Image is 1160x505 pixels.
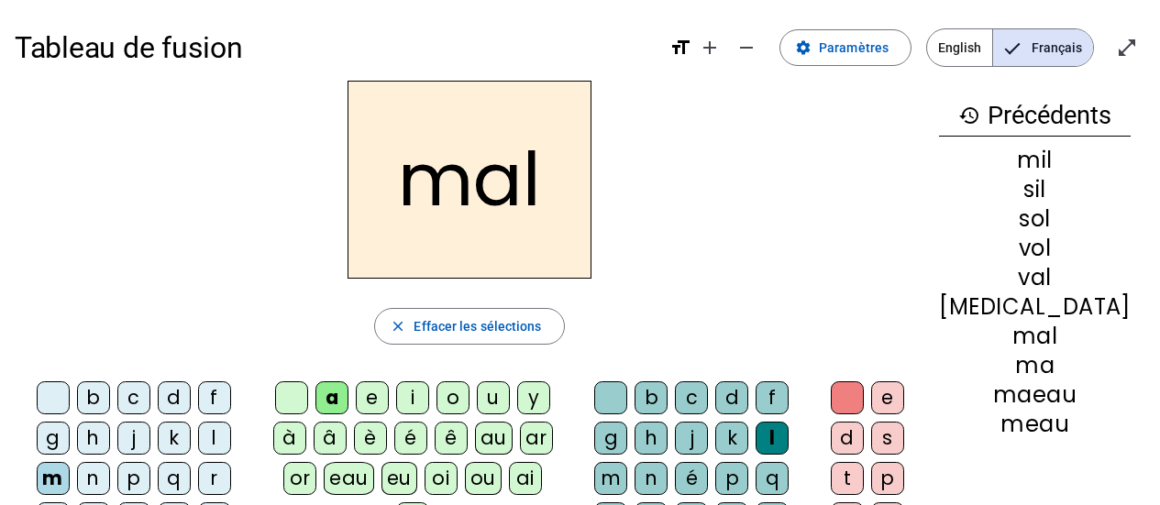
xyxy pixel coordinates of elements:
[675,422,708,455] div: j
[635,381,668,414] div: b
[715,422,748,455] div: k
[1109,29,1145,66] button: Entrer en plein écran
[381,462,417,495] div: eu
[594,462,627,495] div: m
[939,355,1131,377] div: ma
[517,381,550,414] div: y
[465,462,502,495] div: ou
[728,29,765,66] button: Diminuer la taille de la police
[871,462,904,495] div: p
[1116,37,1138,59] mat-icon: open_in_full
[756,462,789,495] div: q
[939,413,1131,435] div: meau
[77,381,110,414] div: b
[394,422,427,455] div: é
[715,462,748,495] div: p
[414,315,541,337] span: Effacer les sélections
[635,462,668,495] div: n
[314,422,347,455] div: â
[939,179,1131,201] div: sil
[158,422,191,455] div: k
[475,422,513,455] div: au
[871,422,904,455] div: s
[958,104,980,126] mat-icon: history
[198,381,231,414] div: f
[117,381,150,414] div: c
[198,462,231,495] div: r
[354,422,387,455] div: è
[37,422,70,455] div: g
[477,381,510,414] div: u
[520,422,553,455] div: ar
[37,462,70,495] div: m
[795,39,812,56] mat-icon: settings
[396,381,429,414] div: i
[436,381,470,414] div: o
[831,462,864,495] div: t
[871,381,904,414] div: e
[779,29,911,66] button: Paramètres
[198,422,231,455] div: l
[756,422,789,455] div: l
[374,308,564,345] button: Effacer les sélections
[283,462,316,495] div: or
[348,81,591,279] h2: mal
[699,37,721,59] mat-icon: add
[315,381,348,414] div: a
[77,462,110,495] div: n
[117,422,150,455] div: j
[635,422,668,455] div: h
[117,462,150,495] div: p
[735,37,757,59] mat-icon: remove
[939,267,1131,289] div: val
[926,28,1094,67] mat-button-toggle-group: Language selection
[939,325,1131,347] div: mal
[691,29,728,66] button: Augmenter la taille de la police
[390,318,406,335] mat-icon: close
[425,462,458,495] div: oi
[756,381,789,414] div: f
[675,381,708,414] div: c
[819,37,889,59] span: Paramètres
[939,296,1131,318] div: [MEDICAL_DATA]
[273,422,306,455] div: à
[939,149,1131,171] div: mil
[435,422,468,455] div: ê
[158,381,191,414] div: d
[669,37,691,59] mat-icon: format_size
[594,422,627,455] div: g
[356,381,389,414] div: e
[993,29,1093,66] span: Français
[939,95,1131,137] h3: Précédents
[939,384,1131,406] div: maeau
[77,422,110,455] div: h
[939,237,1131,259] div: vol
[158,462,191,495] div: q
[509,462,542,495] div: ai
[15,18,655,77] h1: Tableau de fusion
[715,381,748,414] div: d
[939,208,1131,230] div: sol
[324,462,374,495] div: eau
[831,422,864,455] div: d
[675,462,708,495] div: é
[927,29,992,66] span: English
